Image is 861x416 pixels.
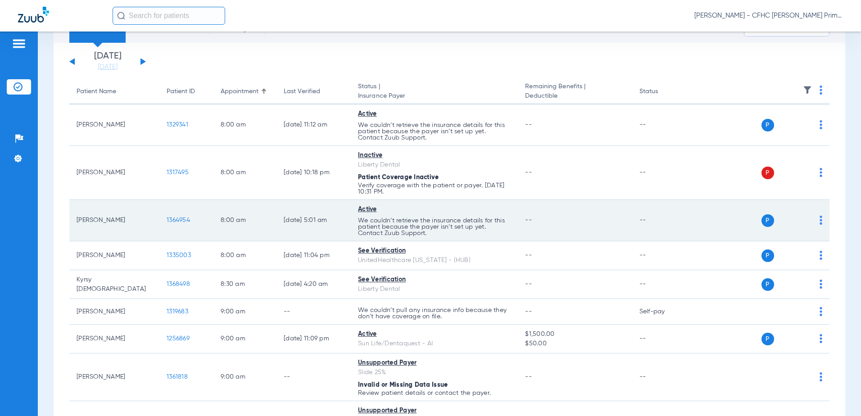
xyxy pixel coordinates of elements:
[167,308,188,315] span: 1319683
[221,87,258,96] div: Appointment
[525,339,625,348] span: $50.00
[113,7,225,25] input: Search for patients
[358,91,511,101] span: Insurance Payer
[525,122,532,128] span: --
[358,205,511,214] div: Active
[358,256,511,265] div: UnitedHealthcare [US_STATE] - (HUB)
[632,104,693,146] td: --
[761,167,774,179] span: P
[820,251,822,260] img: group-dot-blue.svg
[694,11,843,20] span: [PERSON_NAME] - CFHC [PERSON_NAME] Primary Care Dental
[167,87,195,96] div: Patient ID
[276,325,351,353] td: [DATE] 11:09 PM
[213,146,276,200] td: 8:00 AM
[525,330,625,339] span: $1,500.00
[518,79,632,104] th: Remaining Benefits |
[167,217,190,223] span: 1364954
[803,86,812,95] img: filter.svg
[358,109,511,119] div: Active
[221,87,269,96] div: Appointment
[12,38,26,49] img: hamburger-icon
[69,353,159,401] td: [PERSON_NAME]
[358,217,511,236] p: We couldn’t retrieve the insurance details for this patient because the payer isn’t set up yet. C...
[632,299,693,325] td: Self-pay
[632,353,693,401] td: --
[276,241,351,270] td: [DATE] 11:04 PM
[820,120,822,129] img: group-dot-blue.svg
[358,275,511,285] div: See Verification
[525,281,532,287] span: --
[276,270,351,299] td: [DATE] 4:20 AM
[761,333,774,345] span: P
[77,87,152,96] div: Patient Name
[69,146,159,200] td: [PERSON_NAME]
[167,122,188,128] span: 1329341
[525,217,532,223] span: --
[820,280,822,289] img: group-dot-blue.svg
[213,270,276,299] td: 8:30 AM
[213,241,276,270] td: 8:00 AM
[167,169,189,176] span: 1317495
[69,241,159,270] td: [PERSON_NAME]
[69,299,159,325] td: [PERSON_NAME]
[213,200,276,241] td: 8:00 AM
[69,270,159,299] td: Kyrsy [DEMOGRAPHIC_DATA]
[525,252,532,258] span: --
[820,372,822,381] img: group-dot-blue.svg
[276,104,351,146] td: [DATE] 11:12 AM
[81,52,135,72] li: [DATE]
[167,252,191,258] span: 1335003
[525,374,532,380] span: --
[276,353,351,401] td: --
[276,146,351,200] td: [DATE] 10:18 PM
[284,87,344,96] div: Last Verified
[820,168,822,177] img: group-dot-blue.svg
[167,374,188,380] span: 1361818
[632,270,693,299] td: --
[117,12,125,20] img: Search Icon
[820,334,822,343] img: group-dot-blue.svg
[69,200,159,241] td: [PERSON_NAME]
[358,122,511,141] p: We couldn’t retrieve the insurance details for this patient because the payer isn’t set up yet. C...
[284,87,320,96] div: Last Verified
[816,373,861,416] iframe: Chat Widget
[632,200,693,241] td: --
[167,87,206,96] div: Patient ID
[358,182,511,195] p: Verify coverage with the patient or payer. [DATE] 10:31 PM.
[213,353,276,401] td: 9:00 AM
[358,151,511,160] div: Inactive
[761,278,774,291] span: P
[761,119,774,131] span: P
[213,299,276,325] td: 9:00 AM
[358,358,511,368] div: Unsupported Payer
[358,368,511,377] div: Slide 25%
[69,325,159,353] td: [PERSON_NAME]
[820,216,822,225] img: group-dot-blue.svg
[18,7,49,23] img: Zuub Logo
[632,325,693,353] td: --
[761,249,774,262] span: P
[81,63,135,72] a: [DATE]
[167,281,190,287] span: 1368498
[632,79,693,104] th: Status
[69,104,159,146] td: [PERSON_NAME]
[358,339,511,348] div: Sun Life/Dentaquest - AI
[358,382,448,388] span: Invalid or Missing Data Issue
[358,285,511,294] div: Liberty Dental
[820,307,822,316] img: group-dot-blue.svg
[358,406,511,416] div: Unsupported Payer
[525,308,532,315] span: --
[358,307,511,320] p: We couldn’t pull any insurance info because they don’t have coverage on file.
[358,174,439,181] span: Patient Coverage Inactive
[358,390,511,396] p: Review patient details or contact the payer.
[761,214,774,227] span: P
[525,169,532,176] span: --
[276,299,351,325] td: --
[358,160,511,170] div: Liberty Dental
[167,335,190,342] span: 1256869
[632,146,693,200] td: --
[525,91,625,101] span: Deductible
[820,86,822,95] img: group-dot-blue.svg
[351,79,518,104] th: Status |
